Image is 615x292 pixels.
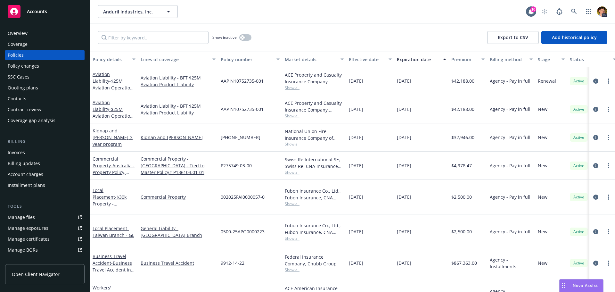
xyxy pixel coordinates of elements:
[8,147,25,158] div: Invoices
[285,113,344,119] span: Show all
[538,228,547,235] span: New
[8,50,24,60] div: Policies
[8,61,39,71] div: Policy changes
[572,229,585,235] span: Active
[8,169,43,179] div: Account charges
[141,260,216,266] a: Business Travel Accident
[93,78,135,97] span: - $25M Aviation Operation for BFT - DUPLICATE
[221,106,264,113] span: AAP N10752735-001
[285,188,344,201] div: Fubon Insurance Co., Ltd., Fubon Insurance, CNA Insurance (International)
[285,141,344,147] span: Show all
[530,6,536,12] div: 10
[8,39,28,49] div: Coverage
[98,5,178,18] button: Anduril Industries, Inc.
[5,234,85,244] a: Manage certificates
[349,134,363,141] span: [DATE]
[141,155,216,176] a: Commercial Property - [GEOGRAPHIC_DATA] - Tied to Master Policy# P136103.01-01
[490,162,530,169] span: Agency - Pay in full
[221,260,244,266] span: 9912-14-22
[349,78,363,84] span: [DATE]
[538,56,558,63] div: Stage
[285,56,337,63] div: Market details
[397,228,411,235] span: [DATE]
[559,279,603,292] button: Nova Assist
[212,35,237,40] span: Show inactive
[397,106,411,113] span: [DATE]
[397,162,411,169] span: [DATE]
[490,134,530,141] span: Agency - Pay in full
[572,163,585,169] span: Active
[490,106,530,113] span: Agency - Pay in full
[98,31,209,44] input: Filter by keyword...
[592,162,600,170] a: circleInformation
[221,194,265,200] span: 002025FAI0000057-0
[5,94,85,104] a: Contacts
[451,56,478,63] div: Premium
[451,260,477,266] span: $867,363.00
[221,56,273,63] div: Policy number
[572,194,585,200] span: Active
[285,267,344,272] span: Show all
[349,260,363,266] span: [DATE]
[8,256,56,266] div: Summary of insurance
[5,104,85,115] a: Contract review
[592,105,600,113] a: circleInformation
[597,6,607,17] img: photo
[605,134,612,141] a: more
[490,56,526,63] div: Billing method
[538,106,547,113] span: New
[592,77,600,85] a: circleInformation
[605,193,612,201] a: more
[93,99,133,146] a: Aviation Liability
[451,194,472,200] span: $2,500.00
[5,50,85,60] a: Policies
[592,228,600,236] a: circleInformation
[285,222,344,236] div: Fubon Insurance Co., Ltd., Fubon Insurance, CNA Insurance (International)
[538,260,547,266] span: New
[218,52,282,67] button: Policy number
[397,194,411,200] span: [DATE]
[8,83,38,93] div: Quoting plans
[490,228,530,235] span: Agency - Pay in full
[285,254,344,267] div: Federal Insurance Company, Chubb Group
[349,106,363,113] span: [DATE]
[5,203,85,210] div: Tools
[8,28,28,38] div: Overview
[592,134,600,141] a: circleInformation
[394,52,449,67] button: Expiration date
[349,194,363,200] span: [DATE]
[93,225,134,238] a: Local Placement
[5,3,85,21] a: Accounts
[93,225,134,238] span: - Taiwan Branch - GL
[221,78,264,84] span: AAP N10752735-001
[538,5,551,18] a: Start snowing
[285,236,344,241] span: Show all
[285,170,344,175] span: Show all
[535,52,567,67] button: Stage
[568,5,580,18] a: Search
[285,85,344,90] span: Show all
[5,72,85,82] a: SSC Cases
[498,34,528,40] span: Export to CSV
[5,39,85,49] a: Coverage
[221,134,260,141] span: [PHONE_NUMBER]
[5,83,85,93] a: Quoting plans
[141,225,216,238] a: General Liability - [GEOGRAPHIC_DATA] Branch
[5,223,85,233] span: Manage exposures
[605,228,612,236] a: more
[138,52,218,67] button: Lines of coverage
[12,271,60,278] span: Open Client Navigator
[592,259,600,267] a: circleInformation
[93,156,135,189] a: Commercial Property
[538,134,547,141] span: New
[346,52,394,67] button: Effective date
[8,104,41,115] div: Contract review
[552,34,597,40] span: Add historical policy
[570,56,609,63] div: Status
[93,163,135,189] span: - Australia - Property Policy, Tied to Master # P136103.01-01
[93,56,128,63] div: Policy details
[349,162,363,169] span: [DATE]
[449,52,487,67] button: Premium
[221,228,265,235] span: 0500-25APO0000223
[582,5,595,18] a: Switch app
